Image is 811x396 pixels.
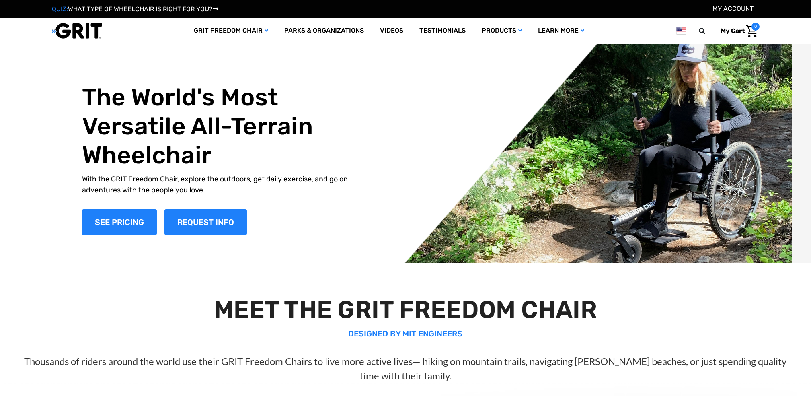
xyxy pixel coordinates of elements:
[276,18,372,44] a: Parks & Organizations
[411,18,474,44] a: Testimonials
[702,23,715,39] input: Search
[82,174,366,196] p: With the GRIT Freedom Chair, explore the outdoors, get daily exercise, and go on adventures with ...
[82,209,157,235] a: Shop Now
[164,209,247,235] a: Slide number 1, Request Information
[712,5,754,12] a: Account
[474,18,530,44] a: Products
[746,25,758,37] img: Cart
[20,295,790,324] h2: MEET THE GRIT FREEDOM CHAIR
[82,83,366,170] h1: The World's Most Versatile All-Terrain Wheelchair
[20,354,790,383] p: Thousands of riders around the world use their GRIT Freedom Chairs to live more active lives— hik...
[715,23,760,39] a: Cart with 0 items
[52,5,68,13] span: QUIZ:
[20,328,790,340] p: DESIGNED BY MIT ENGINEERS
[186,18,276,44] a: GRIT Freedom Chair
[52,23,102,39] img: GRIT All-Terrain Wheelchair and Mobility Equipment
[372,18,411,44] a: Videos
[721,27,745,35] span: My Cart
[530,18,592,44] a: Learn More
[52,5,218,13] a: QUIZ:WHAT TYPE OF WHEELCHAIR IS RIGHT FOR YOU?
[676,26,686,36] img: us.png
[751,23,760,31] span: 0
